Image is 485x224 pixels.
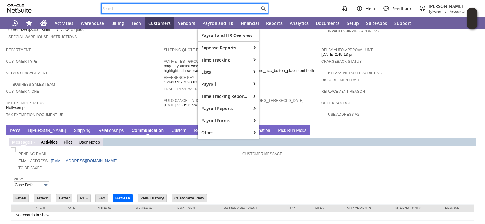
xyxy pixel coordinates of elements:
[111,20,124,26] span: Billing
[290,206,306,210] div: Cc
[36,206,58,210] div: View
[321,48,376,52] a: Delay Auto-Approval Until
[108,17,128,29] a: Billing
[8,28,87,32] span: Order over $5000, Manual Review Required.
[102,5,259,12] input: Search
[56,194,72,202] input: Letter
[6,89,39,94] a: Customer Niche
[201,32,256,38] span: Payroll and HR Overview
[321,78,361,82] a: Disbursement Date
[128,17,145,29] a: Tech
[224,206,281,210] div: Primary Recipient
[321,101,351,105] a: Order Source
[347,20,359,26] span: Setup
[22,17,36,29] div: Shortcuts
[74,128,77,133] span: S
[391,17,415,29] a: Support
[198,126,251,139] div: Other
[175,128,177,133] span: u
[467,8,477,29] iframe: Click here to launch Oracle Guided Learning Help Panel
[201,130,247,135] span: Other
[164,87,206,91] a: Fraud Review Error
[312,17,343,29] a: Documents
[131,20,141,26] span: Tech
[174,17,199,29] a: Vendors
[290,20,309,26] span: Analytics
[468,127,475,134] a: Unrolled view on
[8,128,22,134] a: Items
[192,128,227,134] a: Related Records
[286,17,312,29] a: Analytics
[7,17,22,29] a: Recent Records
[177,206,215,210] div: Email Sent
[445,206,470,210] div: Remove
[321,89,365,94] a: Replacement reason
[392,6,412,12] span: Feedback
[79,140,100,145] a: UserNotes
[328,112,359,117] a: Use Address V2
[328,29,379,33] a: Invalid Shipping Address
[6,59,37,64] a: Customer Type
[18,159,48,163] a: Email Address
[164,48,209,52] a: Shipping Quote Error
[97,128,125,134] a: Relationships
[278,128,281,133] span: P
[6,101,44,105] a: Tax Exempt Status
[41,140,58,145] a: Activities
[13,82,55,87] a: Business Sales Team
[14,177,23,181] a: View
[6,71,52,75] a: Velaro Engagement ID
[363,17,391,29] a: SuiteApps
[51,17,77,29] a: Activities
[11,147,16,152] img: Unchecked
[242,152,282,156] a: Customer Message
[36,17,51,29] a: Home
[27,128,67,134] a: B[PERSON_NAME]
[346,206,385,210] div: Attachments
[201,93,247,99] span: Time Tracking Reports
[164,80,198,85] span: SY68B737B523032
[170,128,188,134] a: Custom
[199,17,237,29] a: Payroll and HR
[6,113,65,117] a: Tax Exemption Document URL
[198,78,251,90] div: Payroll
[164,103,197,108] span: [DATE] 2:30:13 pm
[11,19,18,27] svg: Recent Records
[6,48,31,52] a: Department
[77,17,108,29] a: Warehouse
[34,194,51,202] input: Attach
[201,69,247,75] span: Lists
[96,194,107,202] input: Fax
[113,194,132,202] input: Refresh
[316,20,339,26] span: Documents
[6,105,25,110] span: NotExempt
[198,54,251,66] div: Time Tracking
[263,17,286,29] a: Reports
[447,9,449,14] span: -
[78,194,90,202] input: PDF
[198,29,259,41] a: Payroll and HR Overview
[198,42,251,54] div: Expense Reports
[40,19,47,27] svg: Home
[130,128,165,134] a: Communication
[97,206,126,210] div: Author
[201,105,247,111] span: Payroll Reports
[18,166,42,170] a: To Be Faxed
[241,20,259,26] span: Financial
[18,152,47,156] a: Pending Email
[164,99,303,103] a: Auto Cancellation Date (shipping_wait_time_long_threshold_date)
[429,9,446,14] span: Sylvane Inc
[64,140,66,145] span: F
[15,206,27,210] div: #
[198,114,251,126] div: Payroll Forms
[276,128,308,134] a: Pick Run Picks
[25,19,33,27] svg: Shortcuts
[98,128,101,133] span: R
[164,64,318,73] span: page layout:list view,product highlights:show,brand_acc_button_placement:both,brand_acc_button_pl...
[198,102,251,114] div: Payroll Reports
[7,4,32,13] svg: logo
[321,52,355,57] span: [DATE] 2:45:13 pm
[429,3,474,9] span: [PERSON_NAME]
[14,181,49,188] input: Case Default
[328,71,382,75] a: Bypass NetSuite Scripting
